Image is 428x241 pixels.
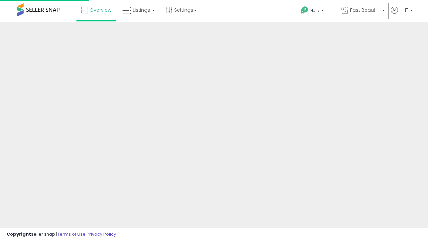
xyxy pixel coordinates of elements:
strong: Copyright [7,231,31,237]
a: Help [295,1,335,22]
span: Help [310,8,319,13]
span: Overview [90,7,111,13]
a: Terms of Use [57,231,86,237]
span: Listings [133,7,150,13]
i: Get Help [300,6,309,14]
a: Hi IT [391,7,413,22]
span: Hi IT [400,7,408,13]
span: Fast Beauty ([GEOGRAPHIC_DATA]) [350,7,380,13]
div: seller snap | | [7,231,116,238]
a: Privacy Policy [87,231,116,237]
